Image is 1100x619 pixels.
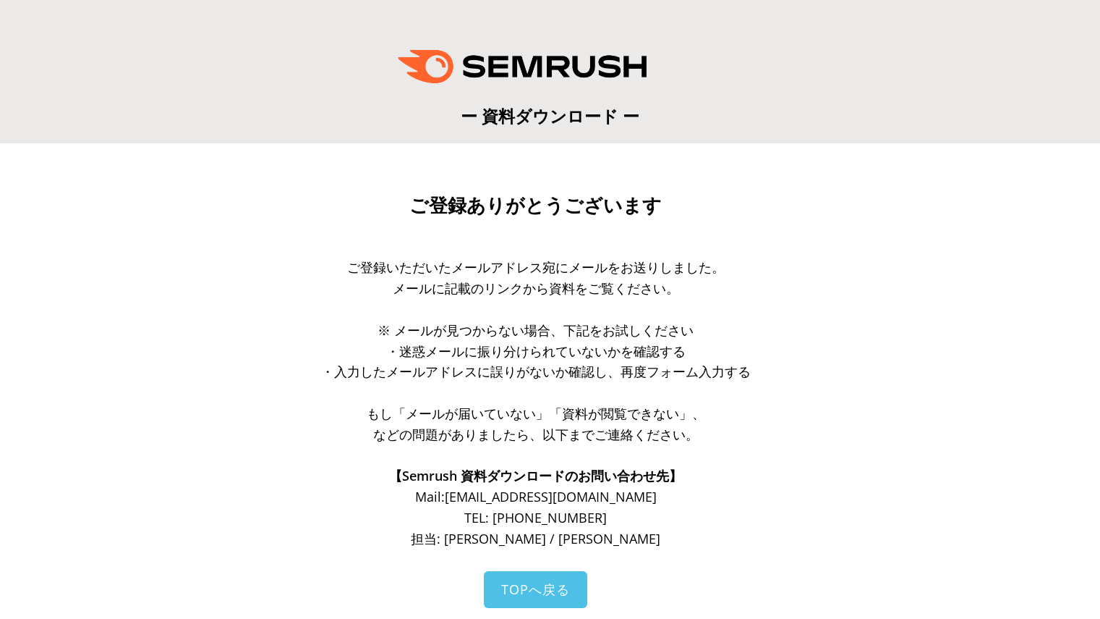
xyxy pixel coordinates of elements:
span: ご登録ありがとうございます [409,195,662,216]
span: TEL: [PHONE_NUMBER] [464,509,607,526]
span: ご登録いただいたメールアドレス宛にメールをお送りしました。 [347,258,725,276]
span: もし「メールが届いていない」「資料が閲覧できない」、 [367,405,705,422]
a: TOPへ戻る [484,571,587,608]
span: ー 資料ダウンロード ー [461,104,639,127]
span: 【Semrush 資料ダウンロードのお問い合わせ先】 [389,467,682,484]
span: 担当: [PERSON_NAME] / [PERSON_NAME] [411,530,660,547]
span: ・入力したメールアドレスに誤りがないか確認し、再度フォーム入力する [321,363,751,380]
span: TOPへ戻る [501,581,570,598]
span: ・迷惑メールに振り分けられていないかを確認する [386,342,686,360]
span: メールに記載のリンクから資料をご覧ください。 [393,279,679,297]
span: などの問題がありましたら、以下までご連絡ください。 [373,426,699,443]
span: ※ メールが見つからない場合、下記をお試しください [378,321,694,339]
span: Mail: [EMAIL_ADDRESS][DOMAIN_NAME] [415,488,657,505]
